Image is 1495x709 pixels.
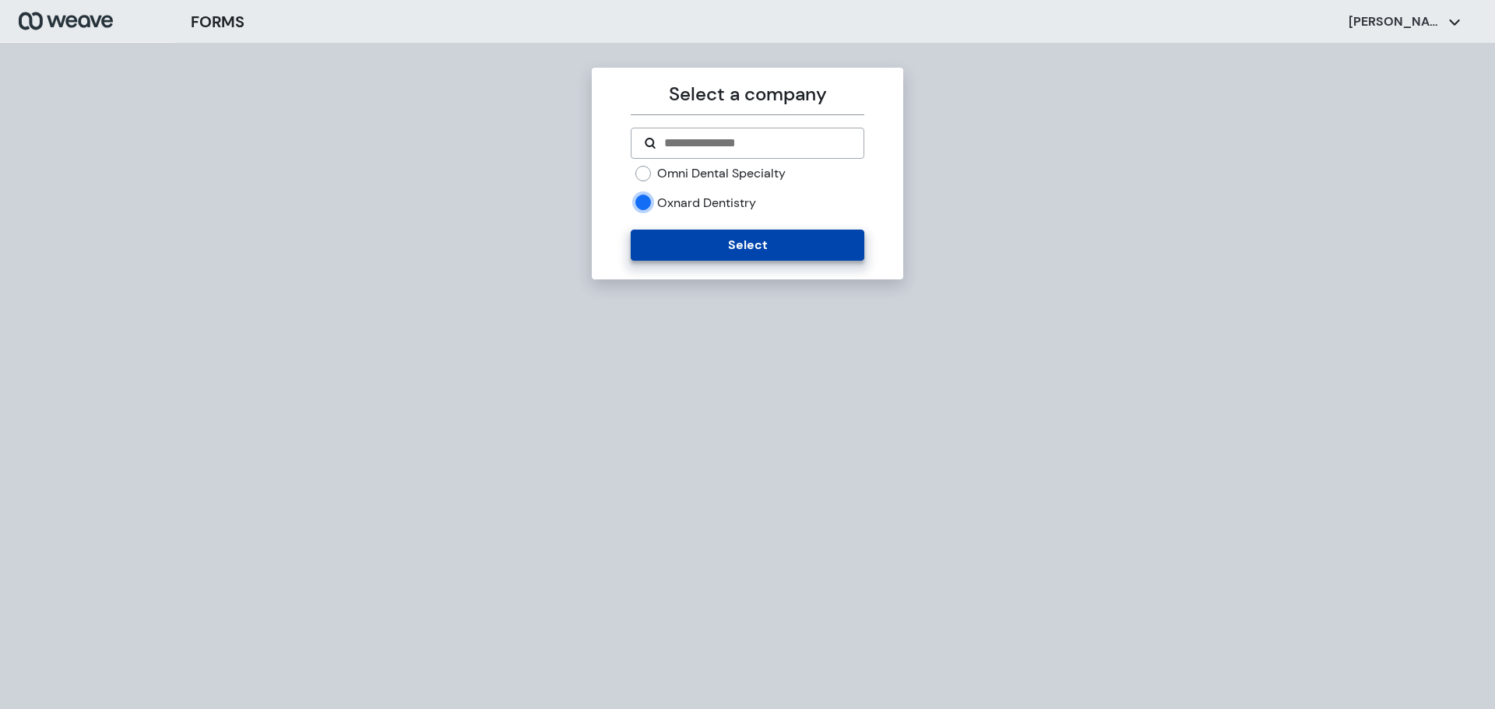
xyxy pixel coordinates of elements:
label: Omni Dental Specialty [657,165,786,182]
label: Oxnard Dentistry [657,195,756,212]
input: Search [663,134,850,153]
h3: FORMS [191,10,244,33]
button: Select [631,230,864,261]
p: [PERSON_NAME] [1349,13,1442,30]
p: Select a company [631,80,864,108]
